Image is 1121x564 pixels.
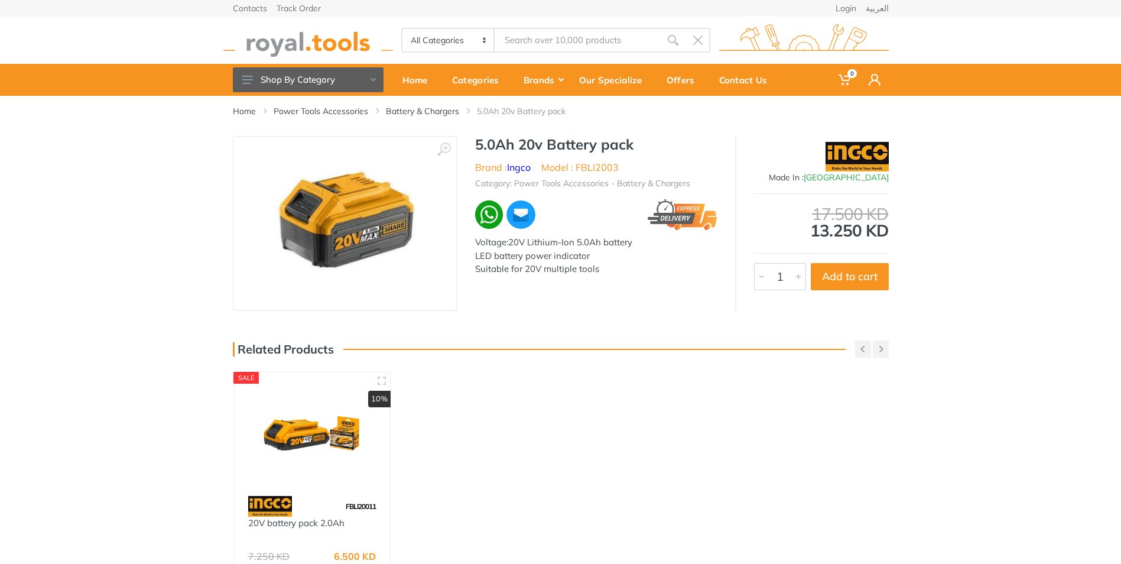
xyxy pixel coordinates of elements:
[233,105,256,117] a: Home
[233,105,889,117] nav: breadcrumb
[248,552,290,561] div: 7.250 KD
[277,4,321,12] a: Track Order
[754,171,889,184] div: Made In :
[505,199,536,230] img: ma.webp
[402,29,495,51] select: Category
[658,67,711,92] div: Offers
[368,391,391,407] div: 10%
[223,24,393,57] img: royal.tools Logo
[233,342,334,356] h3: Related Products
[515,67,571,92] div: Brands
[711,64,784,96] a: Contact Us
[571,67,658,92] div: Our Specialize
[847,69,857,78] span: 0
[826,142,889,171] img: Ingco
[475,200,503,229] img: wa.webp
[475,262,717,276] div: Suitable for 20V multiple tools
[804,172,889,183] span: [GEOGRAPHIC_DATA]
[233,4,267,12] a: Contacts
[477,105,583,117] li: 5.0Ah 20v Battery pack
[233,67,384,92] button: Shop By Category
[346,502,376,511] span: FBLI20011
[836,4,856,12] a: Login
[271,149,420,298] img: Royal Tools - 5.0Ah 20v Battery pack
[648,199,717,230] img: express.png
[507,161,531,173] a: Ingco
[541,160,619,174] li: Model : FBLI2003
[475,136,717,153] h1: 5.0Ah 20v Battery pack
[830,64,860,96] a: 0
[475,236,717,249] div: Voltage:20V Lithium-Ion 5.0Ah battery
[811,263,889,290] button: Add to cart
[245,383,380,484] img: Royal Tools - 20V battery pack 2.0Ah
[475,160,531,174] li: Brand :
[444,67,515,92] div: Categories
[248,517,345,529] a: 20V battery pack 2.0Ah
[394,64,444,96] a: Home
[711,67,784,92] div: Contact Us
[719,24,889,57] img: royal.tools Logo
[495,28,660,53] input: Site search
[571,64,658,96] a: Our Specialize
[444,64,515,96] a: Categories
[475,249,717,263] div: LED battery power indicator
[233,372,259,384] div: SALE
[754,206,889,239] div: 13.250 KD
[386,105,459,117] a: Battery & Chargers
[658,64,711,96] a: Offers
[334,552,376,561] div: 6.500 KD
[866,4,889,12] a: العربية
[754,206,889,222] div: 17.500 KD
[274,105,368,117] a: Power Tools Accessories
[475,177,690,190] li: Category: Power Tools Accessories - Battery & Chargers
[394,67,444,92] div: Home
[248,496,293,517] img: 91.webp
